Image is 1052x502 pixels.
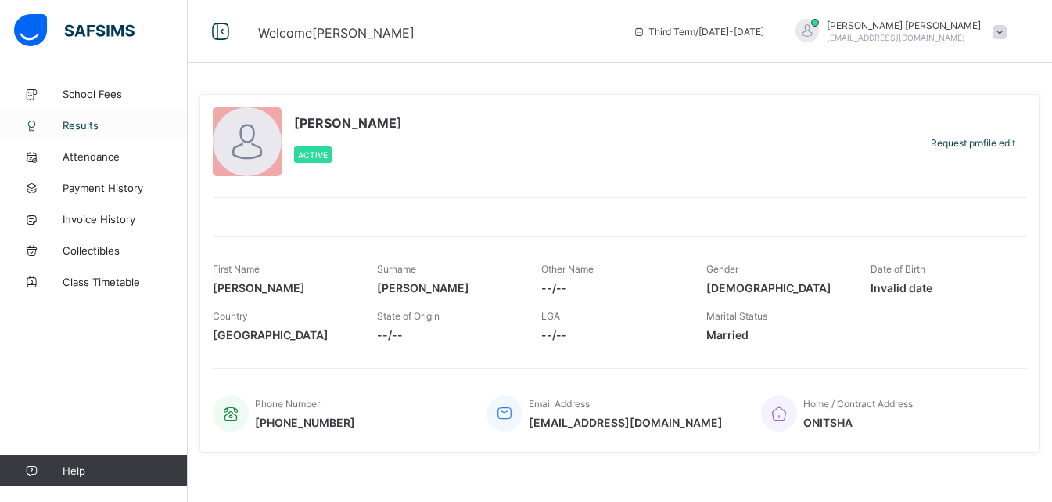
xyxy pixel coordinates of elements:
img: safsims [14,14,135,47]
span: [PERSON_NAME] [213,281,354,294]
span: [EMAIL_ADDRESS][DOMAIN_NAME] [529,416,723,429]
span: Help [63,464,187,477]
span: Email Address [529,398,590,410]
span: Collectibles [63,244,188,257]
span: Invoice History [63,213,188,226]
span: Results [63,119,188,132]
span: First Name [213,263,260,275]
span: [GEOGRAPHIC_DATA] [213,328,354,341]
span: State of Origin [377,310,440,322]
span: Attendance [63,150,188,163]
span: --/-- [541,281,682,294]
span: Class Timetable [63,276,188,288]
span: [PERSON_NAME] [377,281,518,294]
span: Other Name [541,263,594,275]
span: Married [706,328,847,341]
span: [PHONE_NUMBER] [255,416,355,429]
span: Date of Birth [871,263,925,275]
span: --/-- [541,328,682,341]
span: School Fees [63,88,188,100]
span: LGA [541,310,560,322]
span: Active [298,150,328,160]
span: Payment History [63,182,188,194]
span: Phone Number [255,398,320,410]
span: Home / Contract Address [803,398,913,410]
span: [PERSON_NAME] [294,115,402,131]
span: Country [213,310,248,322]
span: --/-- [377,328,518,341]
span: Gender [706,263,738,275]
span: [DEMOGRAPHIC_DATA] [706,281,847,294]
span: session/term information [633,26,764,38]
span: ONITSHA [803,416,913,429]
span: Surname [377,263,416,275]
span: [PERSON_NAME] [PERSON_NAME] [827,20,981,31]
span: Invalid date [871,281,1011,294]
span: Request profile edit [931,137,1015,149]
span: Welcome [PERSON_NAME] [258,25,415,41]
span: [EMAIL_ADDRESS][DOMAIN_NAME] [827,33,965,42]
span: Marital Status [706,310,767,322]
div: CHINYEREJEREMIAH [780,19,1014,45]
